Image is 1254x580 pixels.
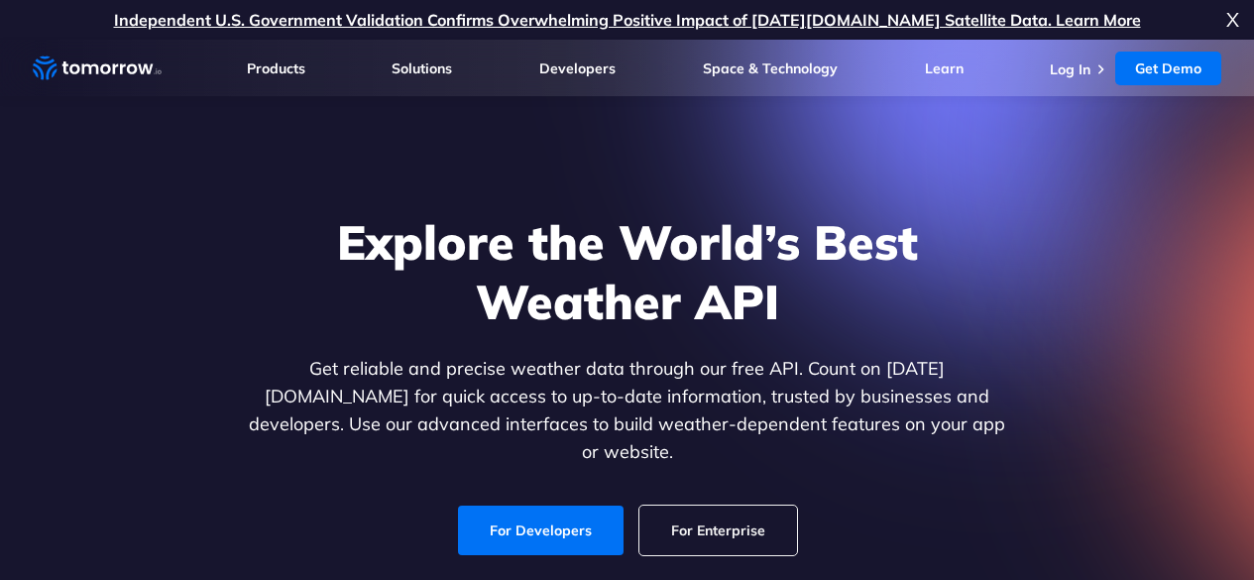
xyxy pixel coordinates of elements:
[245,355,1010,466] p: Get reliable and precise weather data through our free API. Count on [DATE][DOMAIN_NAME] for quic...
[33,54,162,83] a: Home link
[1115,52,1221,85] a: Get Demo
[639,506,797,555] a: For Enterprise
[114,10,1141,30] a: Independent U.S. Government Validation Confirms Overwhelming Positive Impact of [DATE][DOMAIN_NAM...
[539,59,616,77] a: Developers
[247,59,305,77] a: Products
[458,506,624,555] a: For Developers
[245,212,1010,331] h1: Explore the World’s Best Weather API
[703,59,838,77] a: Space & Technology
[925,59,964,77] a: Learn
[392,59,452,77] a: Solutions
[1050,60,1090,78] a: Log In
